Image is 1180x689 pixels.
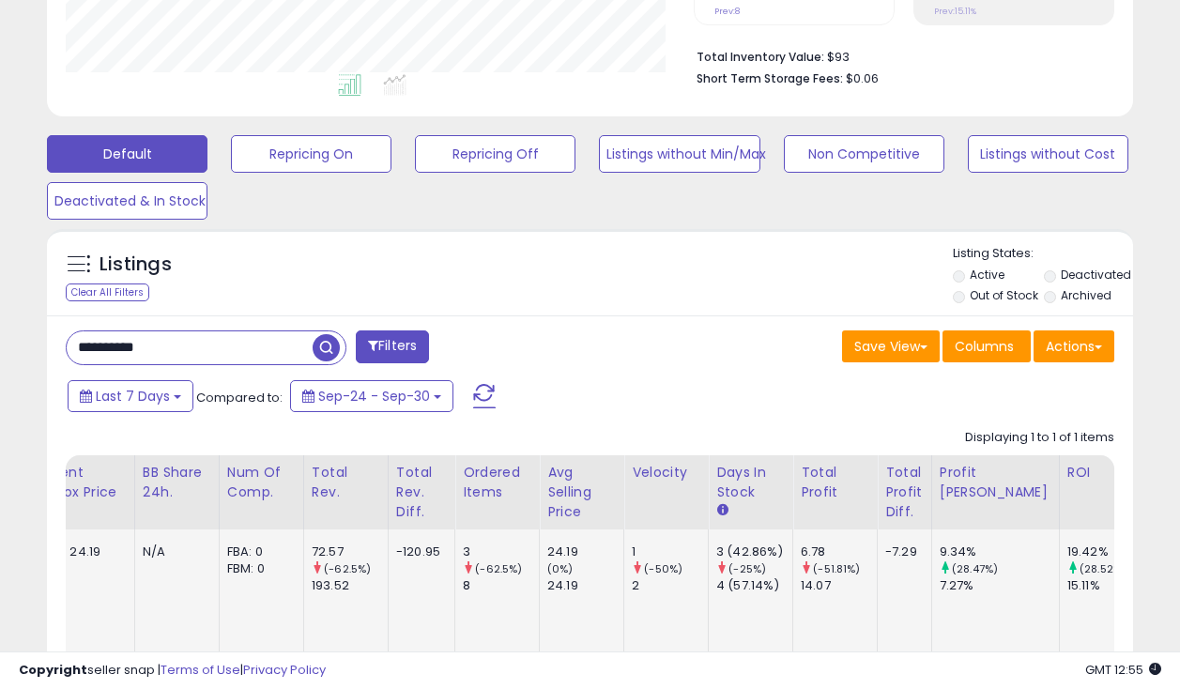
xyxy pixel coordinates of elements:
[953,245,1133,263] p: Listing States:
[940,577,1059,594] div: 7.27%
[714,6,740,17] small: Prev: 8
[161,661,240,679] a: Terms of Use
[100,252,172,278] h5: Listings
[842,330,940,362] button: Save View
[463,463,531,502] div: Ordered Items
[813,561,860,576] small: (-51.81%)
[312,577,388,594] div: 193.52
[784,135,944,173] button: Non Competitive
[716,502,728,519] small: Days In Stock.
[716,577,792,594] div: 4 (57.14%)
[934,6,976,17] small: Prev: 15.11%
[1067,577,1143,594] div: 15.11%
[547,577,623,594] div: 24.19
[599,135,759,173] button: Listings without Min/Max
[952,561,998,576] small: (28.47%)
[940,544,1059,560] div: 9.34%
[1061,267,1131,283] label: Deactivated
[475,561,522,576] small: (-62.5%)
[318,387,430,406] span: Sep-24 - Sep-30
[19,662,326,680] div: seller snap | |
[415,135,575,173] button: Repricing Off
[66,283,149,301] div: Clear All Filters
[697,44,1100,67] li: $93
[632,577,708,594] div: 2
[1067,463,1136,482] div: ROI
[940,463,1051,502] div: Profit [PERSON_NAME]
[885,463,924,522] div: Total Profit Diff.
[231,135,391,173] button: Repricing On
[1080,561,1126,576] small: (28.52%)
[846,69,879,87] span: $0.06
[801,463,869,502] div: Total Profit
[1034,330,1114,362] button: Actions
[1085,661,1161,679] span: 2025-10-8 12:55 GMT
[801,544,877,560] div: 6.78
[955,337,1014,356] span: Columns
[547,463,616,522] div: Avg Selling Price
[30,463,127,502] div: Current Buybox Price
[68,380,193,412] button: Last 7 Days
[312,463,380,502] div: Total Rev.
[632,463,700,482] div: Velocity
[547,561,574,576] small: (0%)
[227,463,296,502] div: Num of Comp.
[143,463,211,502] div: BB Share 24h.
[885,544,917,560] div: -7.29
[19,661,87,679] strong: Copyright
[243,661,326,679] a: Privacy Policy
[196,389,283,406] span: Compared to:
[312,544,388,560] div: 72.57
[47,182,207,220] button: Deactivated & In Stock
[697,49,824,65] b: Total Inventory Value:
[290,380,453,412] button: Sep-24 - Sep-30
[968,135,1128,173] button: Listings without Cost
[728,561,766,576] small: (-25%)
[396,544,440,560] div: -120.95
[716,463,785,502] div: Days In Stock
[47,135,207,173] button: Default
[396,463,447,522] div: Total Rev. Diff.
[463,577,539,594] div: 8
[1061,287,1111,303] label: Archived
[463,544,539,560] div: 3
[632,544,708,560] div: 1
[143,544,205,560] div: N/A
[1067,544,1143,560] div: 19.42%
[644,561,682,576] small: (-50%)
[970,267,1004,283] label: Active
[942,330,1031,362] button: Columns
[324,561,371,576] small: (-62.5%)
[547,544,623,560] div: 24.19
[69,543,100,560] span: 24.19
[697,70,843,86] b: Short Term Storage Fees:
[970,287,1038,303] label: Out of Stock
[96,387,170,406] span: Last 7 Days
[227,544,289,560] div: FBA: 0
[716,544,792,560] div: 3 (42.86%)
[356,330,429,363] button: Filters
[227,560,289,577] div: FBM: 0
[801,577,877,594] div: 14.07
[965,429,1114,447] div: Displaying 1 to 1 of 1 items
